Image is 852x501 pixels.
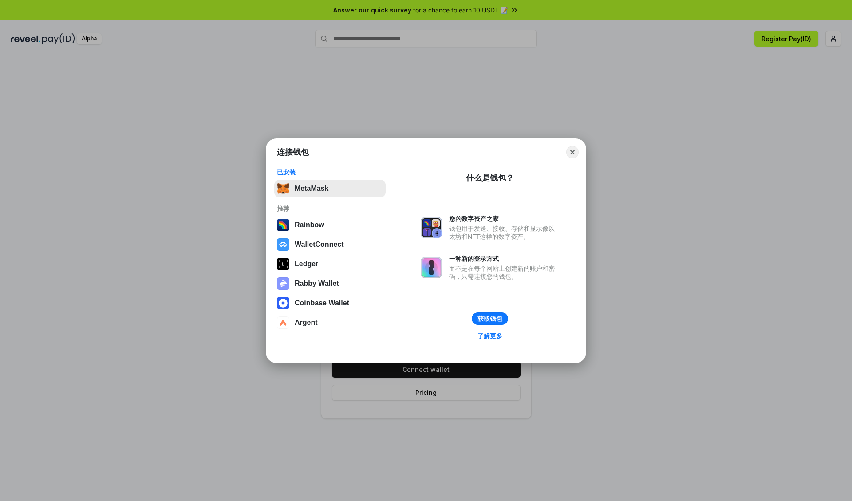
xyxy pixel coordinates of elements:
[295,260,318,268] div: Ledger
[566,146,579,158] button: Close
[449,215,559,223] div: 您的数字资产之家
[274,180,386,197] button: MetaMask
[295,221,324,229] div: Rainbow
[277,168,383,176] div: 已安装
[466,173,514,183] div: 什么是钱包？
[274,314,386,331] button: Argent
[472,330,508,342] a: 了解更多
[274,255,386,273] button: Ledger
[277,219,289,231] img: svg+xml,%3Csvg%20width%3D%22120%22%20height%3D%22120%22%20viewBox%3D%220%200%20120%20120%22%20fil...
[277,277,289,290] img: svg+xml,%3Csvg%20xmlns%3D%22http%3A%2F%2Fwww.w3.org%2F2000%2Fsvg%22%20fill%3D%22none%22%20viewBox...
[477,332,502,340] div: 了解更多
[295,185,328,193] div: MetaMask
[421,217,442,238] img: svg+xml,%3Csvg%20xmlns%3D%22http%3A%2F%2Fwww.w3.org%2F2000%2Fsvg%22%20fill%3D%22none%22%20viewBox...
[472,312,508,325] button: 获取钱包
[274,236,386,253] button: WalletConnect
[277,316,289,329] img: svg+xml,%3Csvg%20width%3D%2228%22%20height%3D%2228%22%20viewBox%3D%220%200%2028%2028%22%20fill%3D...
[449,255,559,263] div: 一种新的登录方式
[295,319,318,327] div: Argent
[274,294,386,312] button: Coinbase Wallet
[295,241,344,249] div: WalletConnect
[277,147,309,158] h1: 连接钱包
[277,205,383,213] div: 推荐
[277,297,289,309] img: svg+xml,%3Csvg%20width%3D%2228%22%20height%3D%2228%22%20viewBox%3D%220%200%2028%2028%22%20fill%3D...
[295,280,339,288] div: Rabby Wallet
[277,182,289,195] img: svg+xml,%3Csvg%20fill%3D%22none%22%20height%3D%2233%22%20viewBox%3D%220%200%2035%2033%22%20width%...
[477,315,502,323] div: 获取钱包
[277,258,289,270] img: svg+xml,%3Csvg%20xmlns%3D%22http%3A%2F%2Fwww.w3.org%2F2000%2Fsvg%22%20width%3D%2228%22%20height%3...
[421,257,442,278] img: svg+xml,%3Csvg%20xmlns%3D%22http%3A%2F%2Fwww.w3.org%2F2000%2Fsvg%22%20fill%3D%22none%22%20viewBox...
[274,275,386,292] button: Rabby Wallet
[449,264,559,280] div: 而不是在每个网站上创建新的账户和密码，只需连接您的钱包。
[274,216,386,234] button: Rainbow
[295,299,349,307] div: Coinbase Wallet
[449,225,559,241] div: 钱包用于发送、接收、存储和显示像以太坊和NFT这样的数字资产。
[277,238,289,251] img: svg+xml,%3Csvg%20width%3D%2228%22%20height%3D%2228%22%20viewBox%3D%220%200%2028%2028%22%20fill%3D...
